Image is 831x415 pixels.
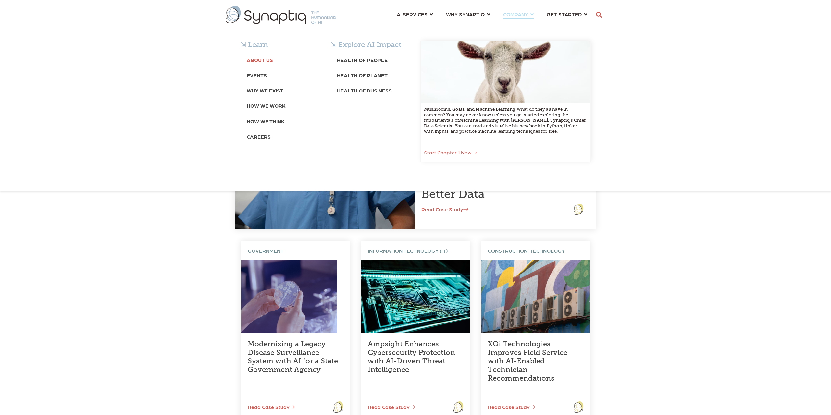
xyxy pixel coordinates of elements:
[361,241,470,260] div: INFORMATION TECHNOLOGY (IT)
[453,401,463,412] img: logo
[361,404,415,410] a: Read Case Study
[397,8,433,20] a: AI SERVICES
[248,339,338,374] a: Modernizing a Legacy Disease Surveillance System with AI for a State Government Agency
[446,8,490,20] a: WHY SYNAPTIQ
[446,10,485,18] span: WHY SYNAPTIQ
[390,3,594,27] nav: menu
[547,10,582,18] span: GET STARTED
[241,260,337,333] img: Laboratory technician holding a sample
[333,401,343,412] img: logo
[421,206,468,212] a: Read Case Study
[547,8,587,20] a: GET STARTED
[481,404,535,410] a: Read Case Study
[241,404,295,410] a: Read Case Study
[241,241,350,260] div: GOVERNMENT
[397,10,428,18] span: AI SERVICES
[481,241,590,260] div: CONSTRUCTION, TECHNOLOGY
[574,401,583,412] img: logo
[574,204,583,215] img: logo
[421,145,579,201] a: Solving a Healthcare Firm’s Complex Staffing and Revenue Challenges with Better Data
[226,6,336,24] img: synaptiq logo-1
[503,10,528,18] span: COMPANY
[361,260,470,333] img: Diagram of a computer circuit
[481,260,590,333] img: Air conditioning units with a colorful background
[488,339,567,383] a: XOi Technologies Improves Field Service with AI-Enabled Technician Recommendations
[503,8,534,20] a: COMPANY
[368,339,455,374] a: Ampsight Enhances Cybersecurity Protection with AI-Driven Threat Intelligence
